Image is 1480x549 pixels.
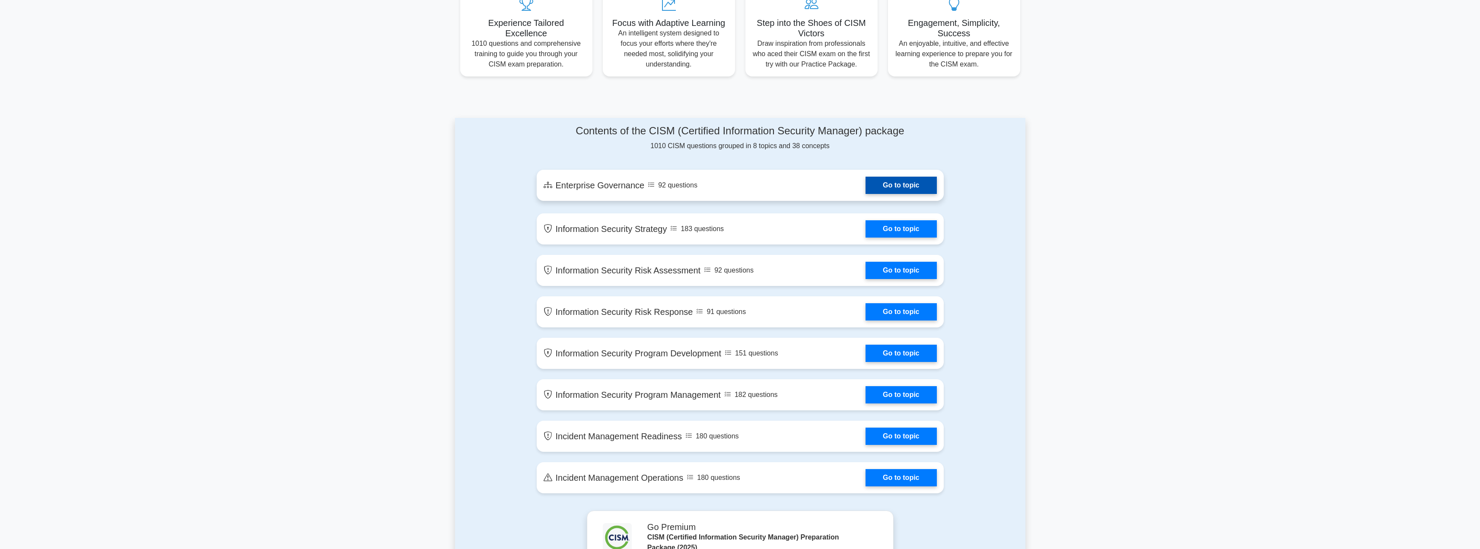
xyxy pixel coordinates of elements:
a: Go to topic [866,220,936,238]
p: Draw inspiration from professionals who aced their CISM exam on the first try with our Practice P... [752,38,871,70]
p: An enjoyable, intuitive, and effective learning experience to prepare you for the CISM exam. [895,38,1013,70]
a: Go to topic [866,262,936,279]
a: Go to topic [866,303,936,321]
h5: Experience Tailored Excellence [467,18,586,38]
a: Go to topic [866,386,936,403]
h4: Contents of the CISM (Certified Information Security Manager) package [537,125,944,137]
p: 1010 questions and comprehensive training to guide you through your CISM exam preparation. [467,38,586,70]
h5: Focus with Adaptive Learning [610,18,728,28]
a: Go to topic [866,428,936,445]
p: An intelligent system designed to focus your efforts where they're needed most, solidifying your ... [610,28,728,70]
a: Go to topic [866,469,936,486]
h5: Engagement, Simplicity, Success [895,18,1013,38]
h5: Step into the Shoes of CISM Victors [752,18,871,38]
a: Go to topic [866,177,936,194]
a: Go to topic [866,345,936,362]
div: 1010 CISM questions grouped in 8 topics and 38 concepts [537,125,944,151]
